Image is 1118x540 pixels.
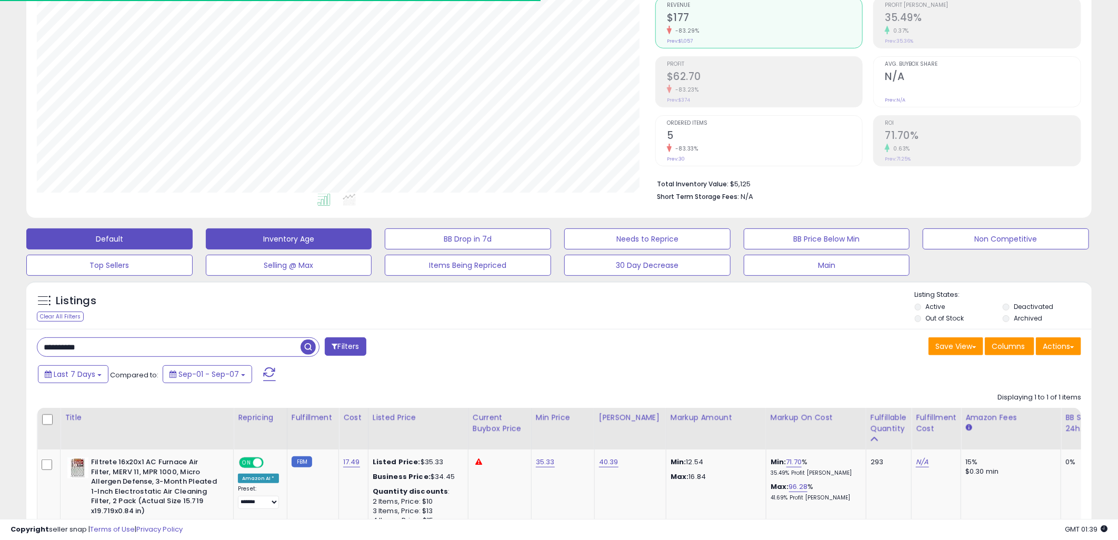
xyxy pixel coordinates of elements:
[885,38,913,44] small: Prev: 35.36%
[657,179,728,188] b: Total Inventory Value:
[672,86,699,94] small: -83.23%
[671,457,686,467] strong: Min:
[67,457,88,478] img: 41-f+zLrTHL._SL40_.jpg
[206,228,372,249] button: Inventory Age
[885,156,911,162] small: Prev: 71.25%
[672,145,698,153] small: -83.33%
[671,472,758,482] p: 16.84
[657,192,739,201] b: Short Term Storage Fees:
[373,472,431,482] b: Business Price:
[536,412,590,423] div: Min Price
[915,290,1092,300] p: Listing States:
[890,145,910,153] small: 0.63%
[789,482,808,492] a: 96.28
[965,423,972,433] small: Amazon Fees.
[916,412,956,434] div: Fulfillment Cost
[885,121,1081,126] span: ROI
[671,472,689,482] strong: Max:
[343,412,364,423] div: Cost
[1014,302,1054,311] label: Deactivated
[373,487,460,496] div: :
[744,255,910,276] button: Main
[744,228,910,249] button: BB Price Below Min
[564,255,731,276] button: 30 Day Decrease
[667,3,863,8] span: Revenue
[771,482,858,502] div: %
[671,412,762,423] div: Markup Amount
[373,472,460,482] div: $34.45
[741,192,753,202] span: N/A
[771,412,862,423] div: Markup on Cost
[91,457,219,518] b: Filtrete 16x20x1 AC Furnace Air Filter, MERV 11, MPR 1000, Micro Allergen Defense, 3-Month Pleate...
[885,71,1081,85] h2: N/A
[238,485,279,509] div: Preset:
[965,412,1056,423] div: Amazon Fees
[1036,337,1081,355] button: Actions
[325,337,366,356] button: Filters
[11,525,183,535] div: seller snap | |
[292,412,334,423] div: Fulfillment
[385,255,551,276] button: Items Being Repriced
[667,121,863,126] span: Ordered Items
[885,129,1081,144] h2: 71.70%
[238,474,279,483] div: Amazon AI *
[985,337,1034,355] button: Columns
[1065,412,1104,434] div: BB Share 24h.
[885,12,1081,26] h2: 35.49%
[292,456,312,467] small: FBM
[929,337,983,355] button: Save View
[599,457,618,467] a: 40.39
[965,467,1053,476] div: $0.30 min
[536,457,555,467] a: 35.33
[240,458,253,467] span: ON
[766,408,866,449] th: The percentage added to the cost of goods (COGS) that forms the calculator for Min & Max prices.
[38,365,108,383] button: Last 7 Days
[997,393,1081,403] div: Displaying 1 to 1 of 1 items
[373,457,421,467] b: Listed Price:
[992,341,1025,352] span: Columns
[923,228,1089,249] button: Non Competitive
[385,228,551,249] button: BB Drop in 7d
[178,369,239,379] span: Sep-01 - Sep-07
[206,255,372,276] button: Selling @ Max
[926,314,964,323] label: Out of Stock
[667,38,693,44] small: Prev: $1,057
[110,370,158,380] span: Compared to:
[885,97,905,103] small: Prev: N/A
[667,97,690,103] small: Prev: $374
[871,412,907,434] div: Fulfillable Quantity
[771,469,858,477] p: 35.49% Profit [PERSON_NAME]
[599,412,662,423] div: [PERSON_NAME]
[373,497,460,506] div: 2 Items, Price: $10
[771,482,789,492] b: Max:
[916,457,929,467] a: N/A
[667,71,863,85] h2: $62.70
[65,412,229,423] div: Title
[771,457,786,467] b: Min:
[373,486,448,496] b: Quantity discounts
[473,412,527,434] div: Current Buybox Price
[564,228,731,249] button: Needs to Reprice
[672,27,700,35] small: -83.29%
[136,524,183,534] a: Privacy Policy
[262,458,279,467] span: OFF
[373,506,460,516] div: 3 Items, Price: $13
[26,255,193,276] button: Top Sellers
[163,365,252,383] button: Sep-01 - Sep-07
[667,12,863,26] h2: $177
[343,457,360,467] a: 17.49
[373,457,460,467] div: $35.33
[54,369,95,379] span: Last 7 Days
[786,457,802,467] a: 71.70
[965,457,1053,467] div: 15%
[890,27,909,35] small: 0.37%
[667,129,863,144] h2: 5
[1065,457,1100,467] div: 0%
[238,412,283,423] div: Repricing
[657,177,1073,189] li: $5,125
[885,3,1081,8] span: Profit [PERSON_NAME]
[56,294,96,308] h5: Listings
[373,516,460,525] div: 4 Items, Price: $15
[667,156,685,162] small: Prev: 30
[671,457,758,467] p: 12.54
